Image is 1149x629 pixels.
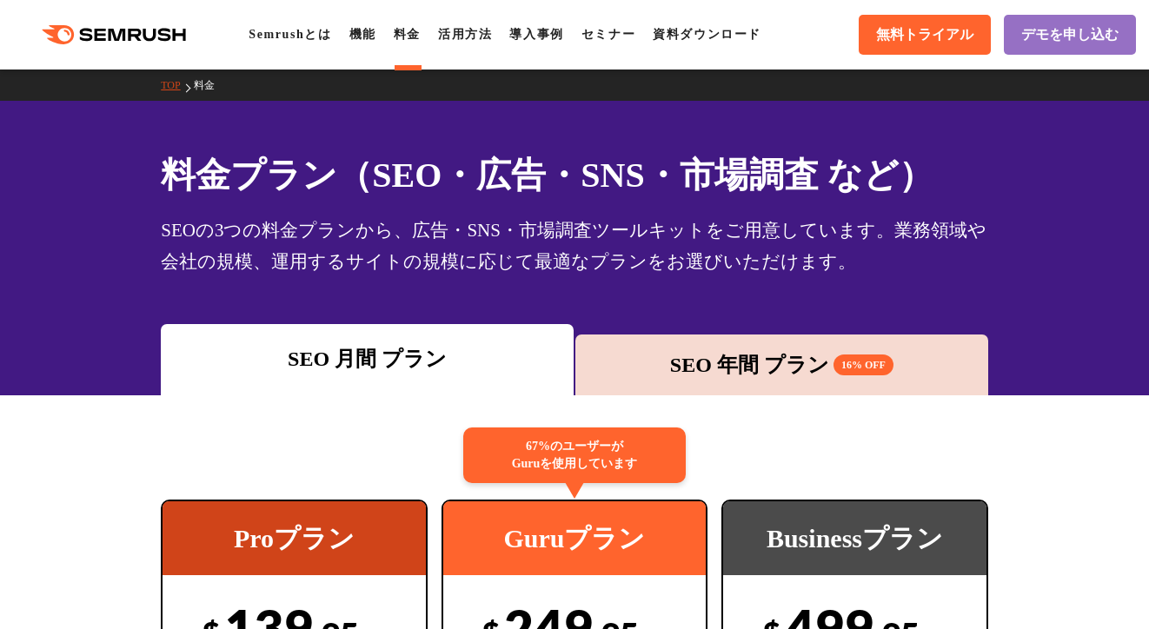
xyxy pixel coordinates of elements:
a: 無料トライアル [859,15,991,55]
span: 16% OFF [834,354,893,375]
div: Businessプラン [723,501,986,575]
a: TOP [161,79,193,91]
a: セミナー [581,28,635,41]
a: 活用方法 [438,28,492,41]
div: SEO 年間 プラン [584,349,980,381]
div: Proプラン [163,501,425,575]
a: 料金 [394,28,421,41]
h1: 料金プラン（SEO・広告・SNS・市場調査 など） [161,149,988,201]
div: SEO 月間 プラン [169,343,565,374]
a: 機能 [349,28,376,41]
a: 導入事例 [509,28,563,41]
a: 資料ダウンロード [653,28,761,41]
div: 67%のユーザーが Guruを使用しています [463,427,686,483]
span: デモを申し込む [1021,26,1119,44]
span: 無料トライアル [876,26,973,44]
a: デモを申し込む [1004,15,1136,55]
a: Semrushとは [249,28,331,41]
a: 料金 [194,79,228,91]
div: SEOの3つの料金プランから、広告・SNS・市場調査ツールキットをご用意しています。業務領域や会社の規模、運用するサイトの規模に応じて最適なプランをお選びいただけます。 [161,215,988,277]
div: Guruプラン [443,501,706,575]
